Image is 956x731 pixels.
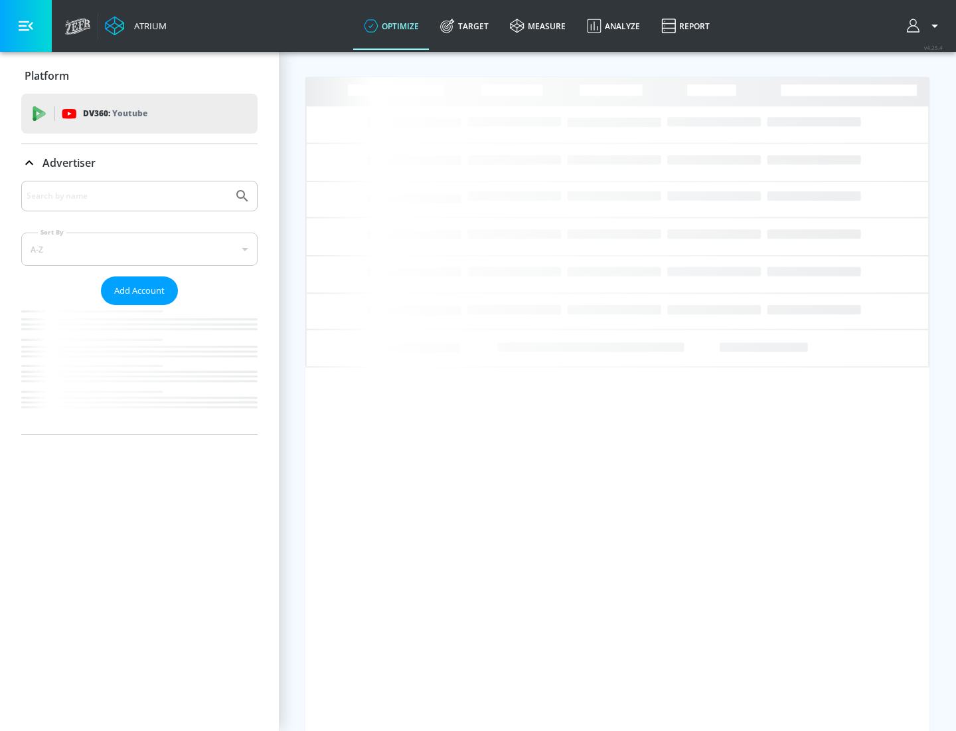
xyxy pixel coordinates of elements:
div: Advertiser [21,144,258,181]
a: Analyze [576,2,651,50]
p: DV360: [83,106,147,121]
div: A-Z [21,233,258,266]
p: Youtube [112,106,147,120]
a: measure [499,2,576,50]
p: Platform [25,68,69,83]
a: Target [430,2,499,50]
span: Add Account [114,283,165,298]
a: Atrium [105,16,167,36]
div: DV360: Youtube [21,94,258,134]
a: optimize [353,2,430,50]
span: v 4.25.4 [924,44,943,51]
label: Sort By [38,228,66,237]
a: Report [651,2,720,50]
div: Platform [21,57,258,94]
div: Advertiser [21,181,258,434]
button: Add Account [101,276,178,305]
input: Search by name [27,187,228,205]
div: Atrium [129,20,167,32]
nav: list of Advertiser [21,305,258,434]
p: Advertiser [42,156,96,170]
